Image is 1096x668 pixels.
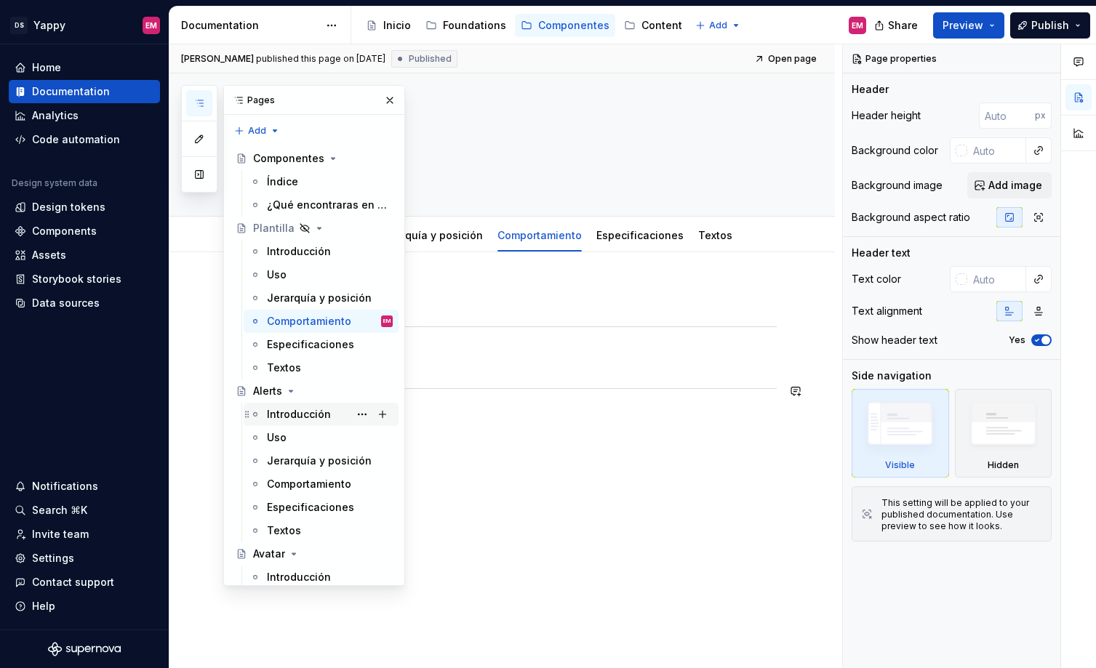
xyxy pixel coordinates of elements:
[852,272,901,286] div: Text color
[9,475,160,498] button: Notifications
[267,500,354,515] div: Especificaciones
[267,174,298,189] div: Índice
[988,459,1019,471] div: Hidden
[9,196,160,219] a: Design tokens
[32,84,110,99] div: Documentation
[267,477,351,491] div: Comportamiento
[3,9,166,41] button: DSYappyEM
[267,430,287,445] div: Uso
[9,244,160,267] a: Assets
[955,389,1052,478] div: Hidden
[1009,334,1025,346] label: Yes
[420,14,512,37] a: Foundations
[9,595,160,618] button: Help
[230,542,399,566] a: Avatar
[372,220,489,250] div: Jerarquía y posición
[32,527,89,542] div: Invite team
[692,220,738,250] div: Textos
[253,221,295,236] div: Plantilla
[852,82,889,97] div: Header
[709,20,727,31] span: Add
[32,272,121,286] div: Storybook stories
[888,18,918,33] span: Share
[967,137,1026,164] input: Auto
[230,147,399,170] a: Componentes
[244,310,399,333] a: ComportamientoEM
[244,263,399,286] a: Uso
[768,53,817,65] span: Open page
[267,337,354,352] div: Especificaciones
[244,286,399,310] a: Jerarquía y posición
[1010,12,1090,39] button: Publish
[181,53,254,65] span: [PERSON_NAME]
[267,198,387,212] div: ¿Qué encontraras en cada sección?
[32,296,100,310] div: Data sources
[967,172,1052,198] button: Add image
[9,56,160,79] a: Home
[9,547,160,570] a: Settings
[263,287,777,310] h2: Estados
[9,104,160,127] a: Analytics
[383,314,391,329] div: EM
[378,229,483,241] a: Jerarquía y posición
[698,229,732,241] a: Textos
[852,304,922,318] div: Text alignment
[253,151,324,166] div: Componentes
[244,449,399,472] a: Jerarquía y posición
[988,178,1042,193] span: Add image
[933,12,1004,39] button: Preview
[32,479,98,494] div: Notifications
[230,217,399,240] a: Plantilla
[260,120,774,155] textarea: Plantilla
[244,519,399,542] a: Textos
[32,575,114,589] div: Contact support
[267,244,331,259] div: Introducción
[9,571,160,594] button: Contact support
[32,108,79,123] div: Analytics
[244,240,399,263] a: Introducción
[852,108,921,123] div: Header height
[9,499,160,522] button: Search ⌘K
[253,384,282,398] div: Alerts
[267,570,331,584] div: Introducción
[10,17,28,34] div: DS
[244,356,399,379] a: Textos
[230,121,284,141] button: Add
[48,642,121,656] a: Supernova Logo
[267,314,351,329] div: Comportamiento
[244,496,399,519] a: Especificaciones
[1035,110,1046,121] p: px
[145,20,157,31] div: EM
[244,426,399,449] a: Uso
[181,18,319,33] div: Documentation
[360,11,688,40] div: Page tree
[515,14,615,37] a: Componentes
[691,15,745,36] button: Add
[267,267,287,282] div: Uso
[244,566,399,589] a: Introducción
[881,497,1042,532] div: This setting will be applied to your published documentation. Use preview to see how it looks.
[244,472,399,496] a: Comportamiento
[32,200,105,214] div: Design tokens
[618,14,688,37] a: Content
[224,86,404,115] div: Pages
[360,14,417,37] a: Inicio
[538,18,609,33] div: Componentes
[33,18,65,33] div: Yappy
[9,128,160,151] a: Code automation
[852,369,932,383] div: Side navigation
[9,80,160,103] a: Documentation
[9,523,160,546] a: Invite team
[32,503,87,518] div: Search ⌘K
[492,220,588,250] div: Comportamiento
[244,333,399,356] a: Especificaciones
[32,132,120,147] div: Code automation
[32,60,61,75] div: Home
[852,20,863,31] div: EM
[267,361,301,375] div: Textos
[885,459,915,471] div: Visible
[596,229,684,241] a: Especificaciones
[12,177,97,189] div: Design system data
[409,53,452,65] span: Published
[852,333,937,347] div: Show header text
